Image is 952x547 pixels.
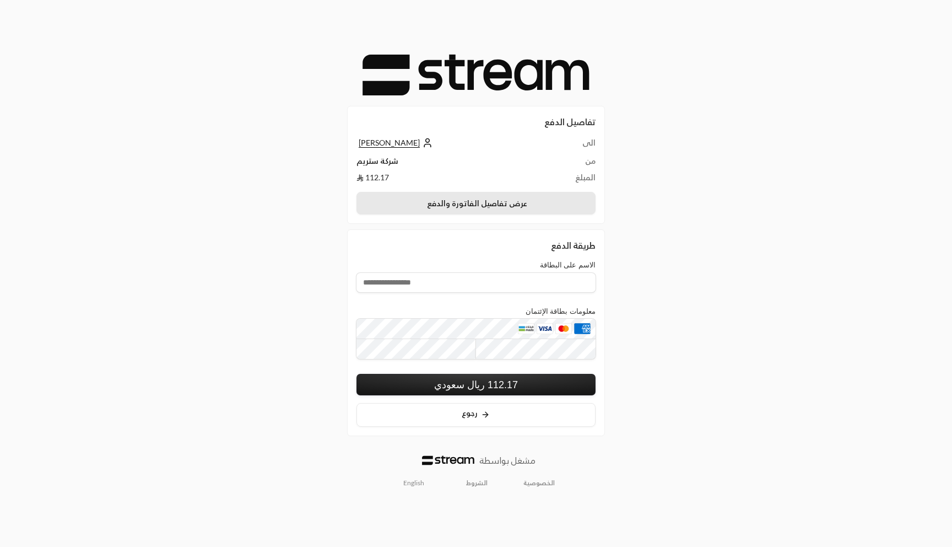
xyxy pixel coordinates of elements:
td: المبلغ [545,172,596,183]
button: 112.17 ريال سعودي [356,374,596,395]
td: الى [545,137,596,155]
a: الشروط [466,479,488,487]
label: معلومات بطاقة الإئتمان [526,307,596,315]
img: Logo [422,455,474,465]
button: عرض تفاصيل الفاتورة والدفع [356,192,596,215]
div: طريقة الدفع [356,239,596,252]
a: [PERSON_NAME] [356,138,433,147]
td: 112.17 [356,172,545,183]
label: الاسم على البطاقة [540,261,596,269]
td: من [545,155,596,172]
a: الخصوصية [523,479,555,487]
h2: تفاصيل الدفع [356,115,596,128]
td: شركة ستريم [356,155,545,172]
span: [PERSON_NAME] [359,138,420,148]
p: مشغل بواسطة [479,454,535,467]
img: Company Logo [363,53,589,97]
a: English [397,474,430,492]
span: رجوع [462,408,478,417]
button: رجوع [356,403,596,427]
